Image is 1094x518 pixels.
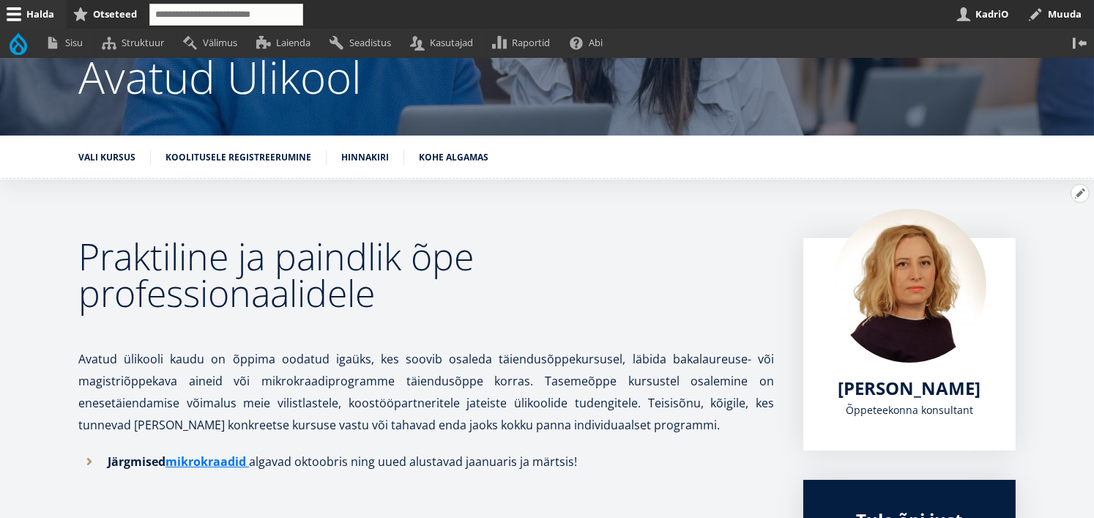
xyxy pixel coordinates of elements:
[323,29,403,57] a: Seadistus
[833,209,986,363] img: Kadri Osula Learning Journey Advisor
[833,399,986,421] div: Õppeteekonna konsultant
[78,451,774,473] li: algavad oktoobris ning uued alustavad jaanuaris ja märtsis!
[176,29,250,57] a: Välimus
[1065,29,1094,57] button: Vertikaalasend
[165,150,311,165] a: Koolitusele registreerumine
[563,29,616,57] a: Abi
[78,47,362,107] span: Avatud Ülikool
[348,1,394,14] span: First name
[108,454,249,470] strong: Järgmised
[177,451,246,473] a: ikrokraadid
[403,29,485,57] a: Kasutajad
[250,29,323,57] a: Laienda
[78,326,774,436] p: Avatud ülikooli kaudu on õppima oodatud igaüks, kes soovib osaleda täiendusõppekursusel, läbida b...
[419,150,488,165] a: Kohe algamas
[838,377,981,399] a: [PERSON_NAME]
[341,150,389,165] a: Hinnakiri
[486,29,563,57] a: Raportid
[1071,184,1090,203] button: Avatud Praktiline ja paindlik õpe professionaalidele seaded
[78,150,135,165] a: Vali kursus
[165,451,177,473] a: m
[78,238,774,311] h2: Praktiline ja paindlik õpe professionaalidele
[838,376,981,400] span: [PERSON_NAME]
[95,29,176,57] a: Struktuur
[39,29,95,57] a: Sisu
